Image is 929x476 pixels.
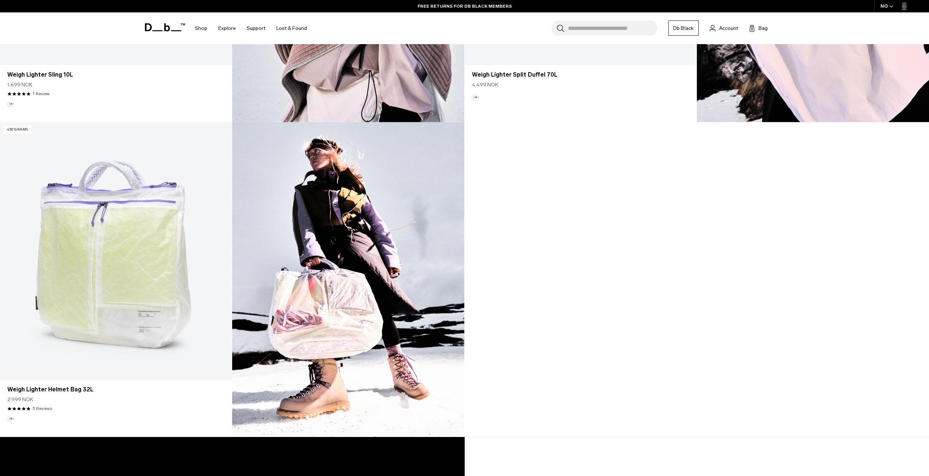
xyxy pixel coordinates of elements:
[4,126,31,133] p: 450 grams
[472,81,498,89] span: 4.499 NOK
[32,405,52,412] a: 3 reviews
[7,415,14,422] button: Aurora
[7,70,224,79] a: Weigh Lighter Sling 10L
[7,385,224,394] a: Weigh Lighter Helmet Bag 32L
[7,81,32,89] span: 1.699 NOK
[668,20,699,36] a: Db Black
[232,122,464,437] img: Content block image
[749,24,768,32] button: Bag
[719,24,738,32] span: Account
[7,101,14,107] button: Aurora
[276,15,307,41] a: Lost & Found
[247,15,265,41] a: Support
[218,15,236,41] a: Explore
[759,24,768,32] span: Bag
[7,396,33,403] span: 2.999 NOK
[32,90,50,97] a: 1 reviews
[710,24,738,32] a: Account
[472,94,479,101] button: Aurora
[189,12,312,44] nav: Main Navigation
[418,3,512,9] a: FREE RETURNS FOR DB BLACK MEMBERS
[195,15,207,41] a: Shop
[472,70,689,79] a: Weigh Lighter Split Duffel 70L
